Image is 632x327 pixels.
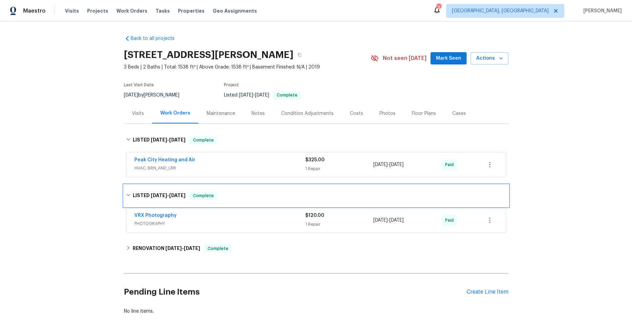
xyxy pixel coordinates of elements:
[383,55,426,62] span: Not seen [DATE]
[412,110,436,117] div: Floor Plans
[476,54,503,63] span: Actions
[445,217,456,224] span: Paid
[471,52,508,65] button: Actions
[305,213,324,218] span: $120.00
[134,165,305,172] span: HVAC, BRN_AND_LRR
[134,158,195,162] a: Peak City Heating and Air
[23,8,46,14] span: Maestro
[207,110,235,117] div: Maintenance
[151,193,185,198] span: -
[452,8,549,14] span: [GEOGRAPHIC_DATA], [GEOGRAPHIC_DATA]
[151,137,185,142] span: -
[124,51,293,58] h2: [STREET_ADDRESS][PERSON_NAME]
[124,83,154,87] span: Last Visit Date
[205,245,231,252] span: Complete
[436,54,461,63] span: Mark Seen
[124,276,467,308] h2: Pending Line Items
[178,8,205,14] span: Properties
[134,213,177,218] a: VRX Photography
[224,83,239,87] span: Project
[134,220,305,227] span: PHOTOGRAPHY
[124,129,508,151] div: LISTED [DATE]-[DATE]Complete
[252,110,265,117] div: Notes
[124,93,138,98] span: [DATE]
[213,8,257,14] span: Geo Assignments
[389,162,404,167] span: [DATE]
[293,49,306,61] button: Copy Address
[133,192,185,200] h6: LISTED
[224,93,301,98] span: Listed
[116,8,147,14] span: Work Orders
[431,52,467,65] button: Mark Seen
[87,8,108,14] span: Projects
[124,240,508,257] div: RENOVATION [DATE]-[DATE]Complete
[151,193,167,198] span: [DATE]
[436,4,441,11] div: 2
[373,161,404,168] span: -
[239,93,253,98] span: [DATE]
[379,110,395,117] div: Photos
[124,64,371,71] span: 3 Beds | 2 Baths | Total: 1538 ft² | Above Grade: 1538 ft² | Basement Finished: N/A | 2019
[373,218,388,223] span: [DATE]
[169,193,185,198] span: [DATE]
[581,8,622,14] span: [PERSON_NAME]
[124,308,508,315] div: No line items.
[274,93,300,97] span: Complete
[165,246,182,251] span: [DATE]
[156,9,170,13] span: Tasks
[169,137,185,142] span: [DATE]
[467,289,508,295] div: Create Line Item
[184,246,200,251] span: [DATE]
[132,110,144,117] div: Visits
[305,158,325,162] span: $325.00
[305,165,374,172] div: 1 Repair
[151,137,167,142] span: [DATE]
[65,8,79,14] span: Visits
[389,218,404,223] span: [DATE]
[160,110,190,117] div: Work Orders
[452,110,466,117] div: Cases
[124,91,188,99] div: by [PERSON_NAME]
[445,161,456,168] span: Paid
[350,110,363,117] div: Costs
[165,246,200,251] span: -
[190,137,216,144] span: Complete
[255,93,269,98] span: [DATE]
[373,162,388,167] span: [DATE]
[190,192,216,199] span: Complete
[133,136,185,144] h6: LISTED
[305,221,374,228] div: 1 Repair
[124,185,508,207] div: LISTED [DATE]-[DATE]Complete
[124,35,189,42] a: Back to all projects
[133,244,200,253] h6: RENOVATION
[239,93,269,98] span: -
[373,217,404,224] span: -
[281,110,334,117] div: Condition Adjustments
